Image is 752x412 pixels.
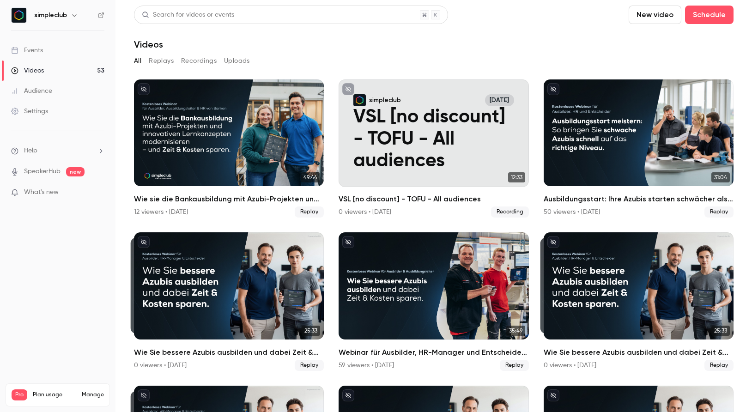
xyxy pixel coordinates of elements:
[544,361,596,370] div: 0 viewers • [DATE]
[339,194,528,205] h2: VSL [no discount] - TOFU - All audiences
[685,6,734,24] button: Schedule
[134,194,324,205] h2: Wie sie die Bankausbildung mit Azubi-Projekten und innovativen Lernkonzepten modernisieren – und ...
[544,232,734,370] a: 25:3325:33Wie Sie bessere Azubis ausbilden und dabei Zeit & Kosten sparen. ([DATE], 11:00 Uhr)0 v...
[134,232,324,370] li: Wie Sie bessere Azubis ausbilden und dabei Zeit & Kosten sparen. (Donnerstag, 11:00 Uhr)
[342,83,354,95] button: unpublished
[134,79,324,218] li: Wie sie die Bankausbildung mit Azubi-Projekten und innovativen Lernkonzepten modernisieren – und ...
[134,79,324,218] a: 49:44Wie sie die Bankausbildung mit Azubi-Projekten und innovativen Lernkonzepten modernisieren –...
[342,389,354,401] button: unpublished
[12,389,27,400] span: Pro
[138,236,150,248] button: unpublished
[138,389,150,401] button: unpublished
[24,188,59,197] span: What's new
[711,172,730,182] span: 31:04
[295,206,324,218] span: Replay
[544,207,600,217] div: 50 viewers • [DATE]
[339,232,528,370] li: Webinar für Ausbilder, HR-Manager und Entscheider: Wie Sie bessere Azubis ausbilden und dabei Zei...
[506,326,525,336] span: 35:49
[544,232,734,370] li: Wie Sie bessere Azubis ausbilden und dabei Zeit & Kosten sparen. (Mittwoch, 11:00 Uhr)
[353,106,514,172] p: VSL [no discount] - TOFU - All audiences
[66,167,85,176] span: new
[12,8,26,23] img: simpleclub
[339,79,528,218] li: VSL [no discount] - TOFU - All audiences
[34,11,67,20] h6: simpleclub
[149,54,174,68] button: Replays
[142,10,234,20] div: Search for videos or events
[224,54,250,68] button: Uploads
[339,232,528,370] a: 35:49Webinar für Ausbilder, HR-Manager und Entscheider: Wie Sie bessere Azubis ausbilden und dabe...
[134,39,163,50] h1: Videos
[134,361,187,370] div: 0 viewers • [DATE]
[134,54,141,68] button: All
[11,46,43,55] div: Events
[704,360,734,371] span: Replay
[93,188,104,197] iframe: Noticeable Trigger
[134,232,324,370] a: 25:3325:33Wie Sie bessere Azubis ausbilden und dabei Zeit & Kosten sparen. ([DATE], 11:00 Uhr)0 v...
[82,391,104,399] a: Manage
[339,347,528,358] h2: Webinar für Ausbilder, HR-Manager und Entscheider: Wie Sie bessere Azubis ausbilden und dabei Zei...
[369,96,401,104] p: simpleclub
[544,347,734,358] h2: Wie Sie bessere Azubis ausbilden und dabei Zeit & Kosten sparen. ([DATE], 11:00 Uhr)
[508,172,525,182] span: 12:33
[485,94,514,106] span: [DATE]
[339,207,391,217] div: 0 viewers • [DATE]
[134,6,734,406] section: Videos
[547,389,559,401] button: unpublished
[704,206,734,218] span: Replay
[544,79,734,218] li: Ausbildungsstart: Ihre Azubis starten schwächer als gedacht? (17.09.25)
[11,107,48,116] div: Settings
[339,361,394,370] div: 59 viewers • [DATE]
[302,326,320,336] span: 25:33
[544,194,734,205] h2: Ausbildungsstart: Ihre Azubis starten schwächer als gedacht? ([DATE])
[134,207,188,217] div: 12 viewers • [DATE]
[547,83,559,95] button: unpublished
[24,167,61,176] a: SpeakerHub
[24,146,37,156] span: Help
[295,360,324,371] span: Replay
[181,54,217,68] button: Recordings
[138,83,150,95] button: unpublished
[342,236,354,248] button: unpublished
[500,360,529,371] span: Replay
[353,94,365,106] img: VSL [no discount] - TOFU - All audiences
[33,391,76,399] span: Plan usage
[711,326,730,336] span: 25:33
[134,347,324,358] h2: Wie Sie bessere Azubis ausbilden und dabei Zeit & Kosten sparen. ([DATE], 11:00 Uhr)
[301,172,320,182] span: 49:44
[544,79,734,218] a: 31:04Ausbildungsstart: Ihre Azubis starten schwächer als gedacht? ([DATE])50 viewers • [DATE]Replay
[491,206,529,218] span: Recording
[11,66,44,75] div: Videos
[629,6,681,24] button: New video
[547,236,559,248] button: unpublished
[11,146,104,156] li: help-dropdown-opener
[339,79,528,218] a: VSL [no discount] - TOFU - All audiencessimpleclub[DATE]VSL [no discount] - TOFU - All audiences1...
[11,86,52,96] div: Audience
